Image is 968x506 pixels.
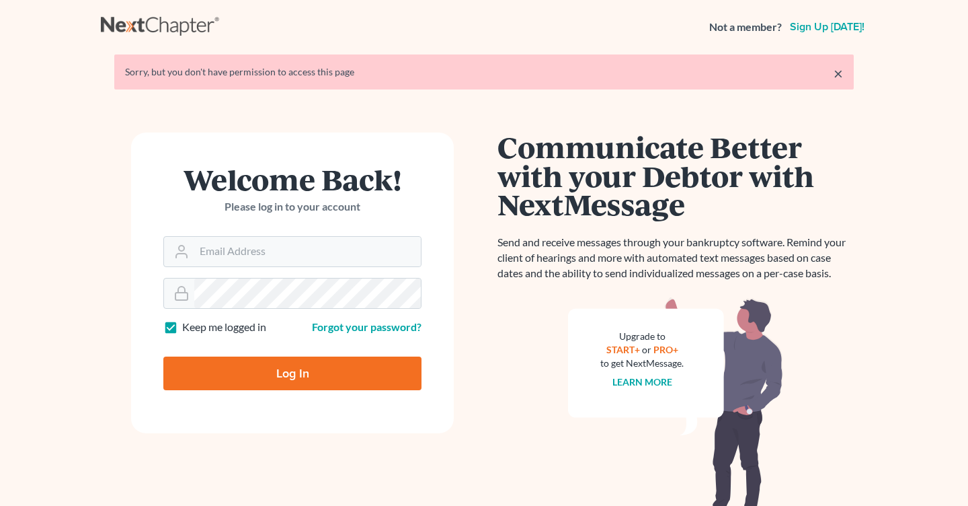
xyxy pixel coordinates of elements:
p: Please log in to your account [163,199,421,215]
span: or [642,344,651,355]
input: Log In [163,357,421,390]
a: Learn more [612,376,672,388]
a: Forgot your password? [312,320,421,333]
a: START+ [606,344,640,355]
input: Email Address [194,237,421,266]
p: Send and receive messages through your bankruptcy software. Remind your client of hearings and mo... [497,235,854,281]
a: Sign up [DATE]! [787,22,867,32]
a: × [834,65,843,81]
div: Sorry, but you don't have permission to access this page [125,65,843,79]
h1: Communicate Better with your Debtor with NextMessage [497,133,854,219]
h1: Welcome Back! [163,165,421,194]
div: to get NextMessage. [600,357,684,370]
a: PRO+ [653,344,678,355]
strong: Not a member? [709,20,782,35]
label: Keep me logged in [182,320,266,335]
div: Upgrade to [600,330,684,343]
